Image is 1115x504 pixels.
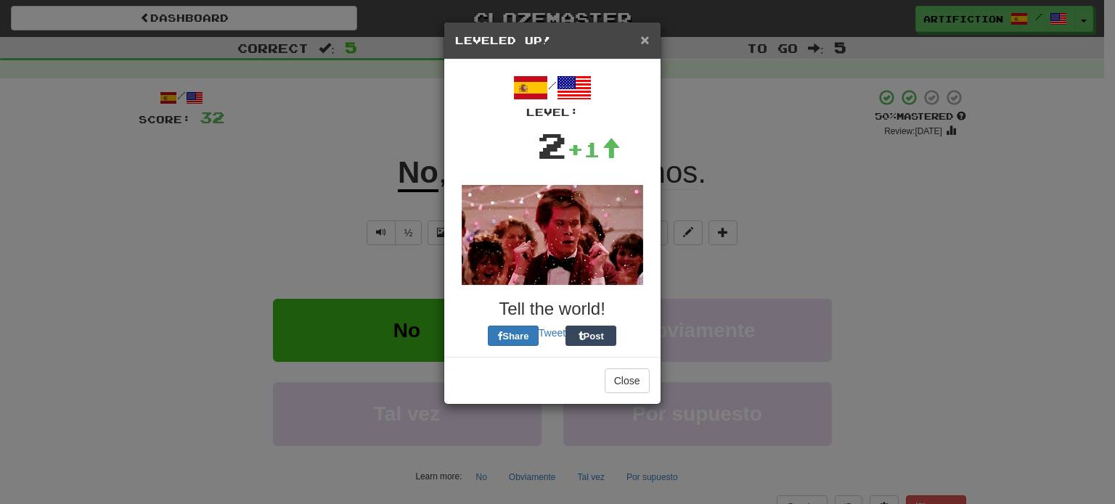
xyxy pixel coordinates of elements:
div: Level: [455,105,650,120]
div: / [455,70,650,120]
div: +1 [567,135,621,164]
img: kevin-bacon-45c228efc3db0f333faed3a78f19b6d7c867765aaadacaa7c55ae667c030a76f.gif [462,185,643,285]
span: × [640,31,649,48]
h3: Tell the world! [455,299,650,318]
div: 2 [537,120,567,170]
button: Close [640,32,649,47]
a: Tweet [539,327,565,339]
button: Share [488,326,539,346]
h5: Leveled Up! [455,33,650,48]
button: Post [565,326,616,346]
button: Close [605,368,650,393]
